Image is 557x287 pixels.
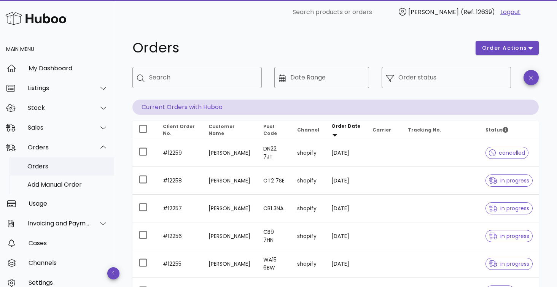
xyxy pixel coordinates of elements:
div: Stock [28,104,90,111]
span: (Ref: 12639) [461,8,495,16]
th: Post Code [257,121,291,139]
td: #12258 [157,167,202,195]
span: in progress [489,178,529,183]
td: [DATE] [325,222,366,250]
h1: Orders [132,41,466,55]
td: [PERSON_NAME] [202,222,257,250]
td: [DATE] [325,139,366,167]
button: order actions [476,41,539,55]
span: Channel [297,127,319,133]
td: #12256 [157,222,202,250]
td: CB9 7HN [257,222,291,250]
td: #12255 [157,250,202,278]
span: Post Code [263,123,277,136]
th: Status [479,121,539,139]
td: [DATE] [325,167,366,195]
th: Tracking No. [402,121,479,139]
td: [DATE] [325,250,366,278]
span: Tracking No. [408,127,441,133]
th: Channel [291,121,325,139]
td: [PERSON_NAME] [202,195,257,222]
span: Status [485,127,508,133]
p: Current Orders with Huboo [132,100,539,115]
td: shopify [291,139,325,167]
div: Usage [29,200,108,207]
td: shopify [291,250,325,278]
span: Customer Name [208,123,235,136]
div: Sales [28,124,90,131]
td: #12259 [157,139,202,167]
span: Order Date [331,123,360,129]
td: shopify [291,167,325,195]
div: Orders [27,163,108,170]
th: Order Date: Sorted descending. Activate to remove sorting. [325,121,366,139]
span: [PERSON_NAME] [408,8,459,16]
td: shopify [291,195,325,222]
td: CT2 7SE [257,167,291,195]
div: Invoicing and Payments [28,220,90,227]
span: cancelled [489,150,525,155]
a: Logout [500,8,520,17]
span: Client Order No. [163,123,195,136]
td: [DATE] [325,195,366,222]
img: Huboo Logo [5,10,66,27]
td: WA15 6BW [257,250,291,278]
th: Carrier [366,121,402,139]
th: Customer Name [202,121,257,139]
td: shopify [291,222,325,250]
div: Settings [29,279,108,286]
td: #12257 [157,195,202,222]
td: DN22 7JT [257,139,291,167]
div: My Dashboard [29,65,108,72]
div: Listings [28,84,90,92]
div: Cases [29,239,108,247]
th: Client Order No. [157,121,202,139]
div: Orders [28,144,90,151]
span: order actions [482,44,527,52]
div: Channels [29,259,108,266]
div: Add Manual Order [27,181,108,188]
td: [PERSON_NAME] [202,167,257,195]
td: CB1 3NA [257,195,291,222]
span: Carrier [372,127,391,133]
span: in progress [489,206,529,211]
span: in progress [489,261,529,266]
td: [PERSON_NAME] [202,139,257,167]
td: [PERSON_NAME] [202,250,257,278]
span: in progress [489,233,529,239]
